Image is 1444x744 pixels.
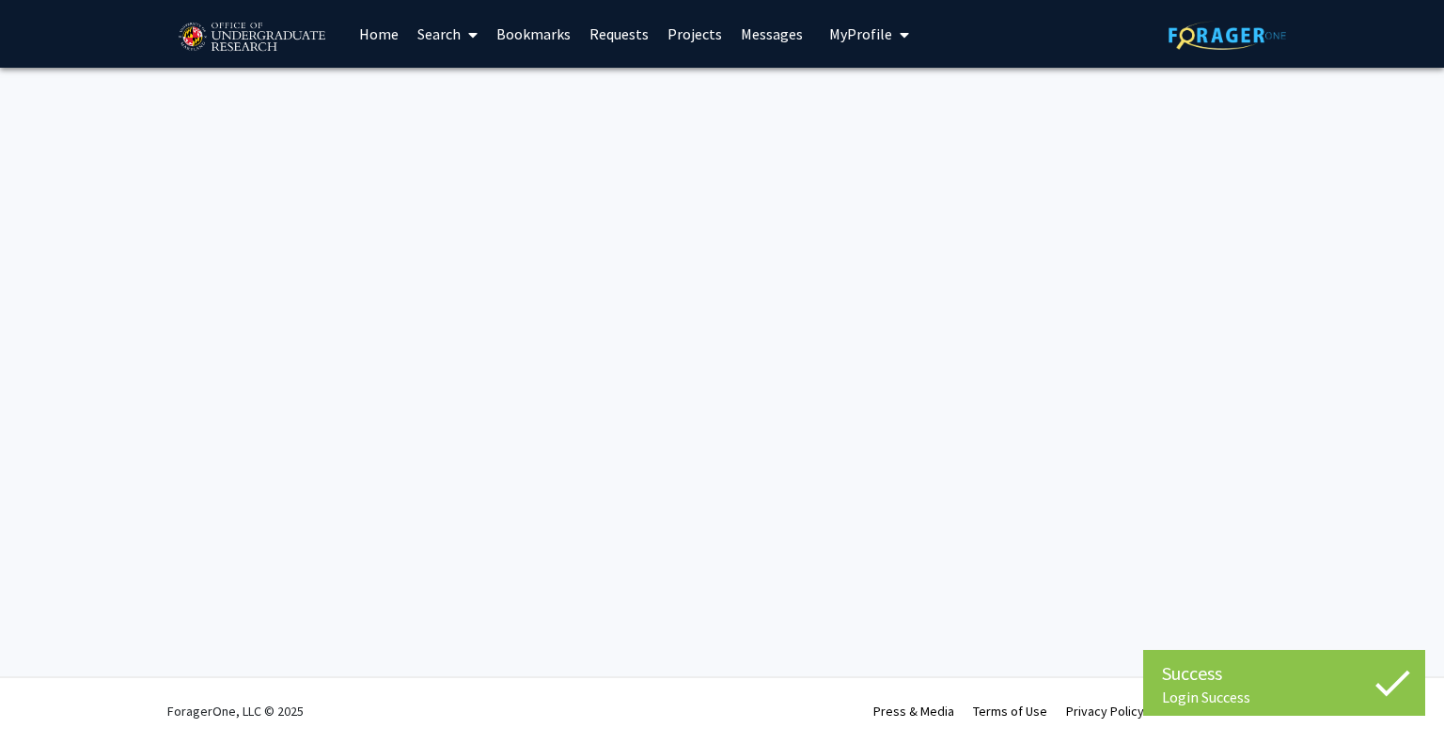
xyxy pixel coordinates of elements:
img: University of Maryland Logo [172,14,331,61]
a: Privacy Policy [1066,703,1144,720]
a: Press & Media [873,703,954,720]
div: Success [1162,659,1406,688]
span: My Profile [829,24,892,43]
a: Terms of Use [973,703,1047,720]
a: Projects [658,1,731,67]
a: Bookmarks [487,1,580,67]
a: Messages [731,1,812,67]
div: ForagerOne, LLC © 2025 [167,678,304,744]
a: Requests [580,1,658,67]
a: Search [408,1,487,67]
div: Login Success [1162,688,1406,706]
img: ForagerOne Logo [1169,21,1286,50]
a: Home [350,1,408,67]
